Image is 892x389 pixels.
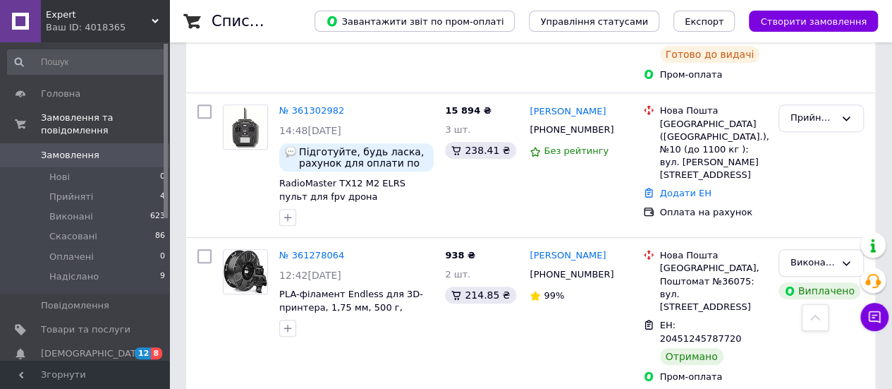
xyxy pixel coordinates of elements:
button: Завантажити звіт по пром-оплаті [314,11,515,32]
a: Додати ЕН [660,188,711,198]
span: 14:48[DATE] [279,125,341,136]
span: Товари та послуги [41,323,130,336]
a: PLA-філамент Endless для 3D-принтера, 1,75 мм, 500 г, чорний [279,289,423,325]
a: Фото товару [223,249,268,294]
div: [GEOGRAPHIC_DATA] ([GEOGRAPHIC_DATA].), №10 (до 1100 кг ): вул. [PERSON_NAME][STREET_ADDRESS] [660,118,767,182]
img: Фото товару [224,250,267,294]
div: Виплачено [778,282,860,299]
span: 4 [160,191,165,203]
div: Пром-оплата [660,68,767,81]
div: Готово до видачі [660,46,760,63]
span: Прийняті [49,191,93,203]
span: 0 [160,171,165,184]
span: 12:42[DATE] [279,270,341,281]
span: 8 [151,347,162,359]
span: Створити замовлення [760,16,867,27]
div: Нова Пошта [660,249,767,262]
img: Фото товару [224,105,267,149]
span: ЕН: 20451245787720 [660,320,742,344]
span: Надіслано [49,270,99,283]
a: № 361278064 [279,250,344,261]
span: [DEMOGRAPHIC_DATA] [41,347,145,360]
button: Чат з покупцем [860,303,888,331]
span: Виконані [49,210,93,223]
span: Підготуйте, будь ласка, рахунок для оплати по безготівковому розрахунку на ТОВ «УКР-РІШЕННЯ» (ЄДР... [299,146,428,169]
a: Створити замовлення [735,16,878,26]
span: Expert [46,8,152,21]
input: Пошук [7,49,166,75]
span: Замовлення [41,149,99,162]
span: 938 ₴ [445,250,475,261]
button: Створити замовлення [749,11,878,32]
div: Нова Пошта [660,104,767,117]
div: Оплата на рахунок [660,206,767,219]
div: Виконано [790,256,835,270]
span: Нові [49,171,70,184]
button: Експорт [673,11,735,32]
a: Фото товару [223,104,268,150]
span: 2 шт. [445,269,470,280]
div: Отримано [660,348,723,365]
span: Головна [41,88,80,100]
span: 0 [160,251,165,263]
div: Ваш ID: 4018365 [46,21,169,34]
span: Повідомлення [41,299,109,312]
span: 9 [160,270,165,283]
a: [PERSON_NAME] [530,105,606,119]
h1: Список замовлень [212,13,355,30]
span: 15 894 ₴ [445,105,491,116]
div: 238.41 ₴ [445,142,515,159]
span: 623 [150,210,165,223]
span: 12 [135,347,151,359]
a: RadioMaster TX12 M2 ELRS пульт для fpv дрона [279,178,405,202]
span: Без рейтингу [544,145,609,156]
button: Управління статусами [529,11,659,32]
a: [PERSON_NAME] [530,249,606,263]
div: Прийнято [790,111,835,126]
span: Управління статусами [540,16,648,27]
a: № 361302982 [279,105,344,116]
span: Експорт [685,16,724,27]
span: 99% [544,290,564,301]
span: Скасовані [49,230,97,243]
div: [PHONE_NUMBER] [527,121,616,139]
span: 86 [155,230,165,243]
div: [PHONE_NUMBER] [527,265,616,284]
div: [GEOGRAPHIC_DATA], Поштомат №36075: вул. [STREET_ADDRESS] [660,262,767,313]
span: Завантажити звіт по пром-оплаті [326,15,503,28]
div: 214.85 ₴ [445,287,515,304]
img: :speech_balloon: [285,146,296,157]
span: 3 шт. [445,124,470,135]
div: Пром-оплата [660,371,767,383]
span: Замовлення та повідомлення [41,112,169,137]
span: Оплачені [49,251,94,263]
